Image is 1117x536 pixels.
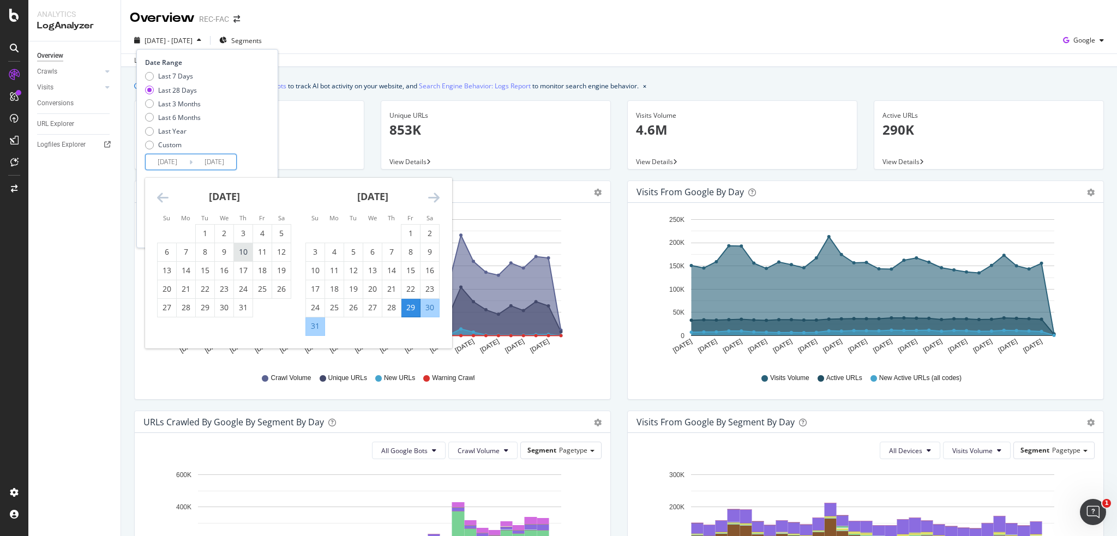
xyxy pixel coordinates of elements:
div: 6 [363,246,382,257]
td: Choose Saturday, July 19, 2025 as your check-in date. It’s available. [272,261,291,280]
td: Choose Wednesday, July 2, 2025 as your check-in date. It’s available. [215,224,234,243]
td: Choose Monday, July 14, 2025 as your check-in date. It’s available. [177,261,196,280]
div: 4 [253,228,272,239]
td: Choose Monday, July 28, 2025 as your check-in date. It’s available. [177,298,196,317]
td: Choose Saturday, July 26, 2025 as your check-in date. It’s available. [272,280,291,298]
td: Choose Friday, August 22, 2025 as your check-in date. It’s available. [401,280,421,298]
div: 17 [306,284,325,294]
a: Visits [37,82,102,93]
span: New URLs [384,374,415,383]
td: Choose Thursday, August 21, 2025 as your check-in date. It’s available. [382,280,401,298]
small: Sa [278,214,285,222]
div: 21 [382,284,401,294]
text: [DATE] [454,338,476,354]
text: 200K [669,239,684,247]
div: Overview [130,9,195,27]
td: Choose Tuesday, July 15, 2025 as your check-in date. It’s available. [196,261,215,280]
td: Choose Wednesday, July 16, 2025 as your check-in date. It’s available. [215,261,234,280]
div: 24 [234,284,253,294]
td: Choose Sunday, August 24, 2025 as your check-in date. It’s available. [306,298,325,317]
td: Choose Sunday, August 3, 2025 as your check-in date. It’s available. [306,243,325,261]
div: Conversions [37,98,74,109]
td: Choose Tuesday, August 5, 2025 as your check-in date. It’s available. [344,243,363,261]
text: 250K [669,216,684,224]
div: 22 [401,284,420,294]
td: Choose Sunday, August 17, 2025 as your check-in date. It’s available. [306,280,325,298]
div: 2 [421,228,439,239]
small: Mo [181,214,190,222]
td: Choose Sunday, August 10, 2025 as your check-in date. It’s available. [306,261,325,280]
div: Last 7 Days [145,71,201,81]
td: Choose Thursday, August 7, 2025 as your check-in date. It’s available. [382,243,401,261]
span: Visits Volume [952,446,993,455]
small: We [368,214,377,222]
div: 8 [196,246,214,257]
text: 0 [681,332,684,340]
td: Choose Tuesday, July 8, 2025 as your check-in date. It’s available. [196,243,215,261]
small: Fr [259,214,265,222]
td: Choose Tuesday, July 1, 2025 as your check-in date. It’s available. [196,224,215,243]
text: 600K [176,471,191,479]
div: Crawls [37,66,57,77]
div: Visits from Google By Segment By Day [636,417,795,427]
div: 10 [234,246,253,257]
span: 1 [1102,499,1111,508]
span: New Active URLs (all codes) [879,374,962,383]
div: 19 [272,265,291,276]
text: [DATE] [529,338,550,354]
span: Unique URLs [328,374,367,383]
a: URL Explorer [37,118,113,130]
div: 29 [401,302,420,313]
svg: A chart. [636,212,1091,363]
td: Choose Saturday, August 23, 2025 as your check-in date. It’s available. [421,280,440,298]
div: URLs Crawled by Google By Segment By Day [143,417,324,427]
div: 26 [272,284,291,294]
div: 3 [234,228,253,239]
td: Choose Tuesday, August 12, 2025 as your check-in date. It’s available. [344,261,363,280]
small: Sa [427,214,433,222]
small: Mo [329,214,339,222]
div: 13 [158,265,176,276]
td: Selected. Sunday, August 31, 2025 [306,317,325,335]
div: Active URLs [882,111,1095,121]
td: Choose Tuesday, August 26, 2025 as your check-in date. It’s available. [344,298,363,317]
div: Last update [134,56,194,65]
svg: A chart. [143,212,598,363]
small: Tu [350,214,357,222]
div: gear [1087,419,1095,426]
div: LogAnalyzer [37,20,112,32]
td: Choose Friday, July 18, 2025 as your check-in date. It’s available. [253,261,272,280]
button: [DATE] - [DATE] [130,32,206,49]
div: 29 [196,302,214,313]
strong: [DATE] [357,190,388,203]
div: 9 [421,246,439,257]
div: 8 [401,246,420,257]
text: 300K [669,471,684,479]
div: gear [1087,189,1095,196]
td: Choose Thursday, July 3, 2025 as your check-in date. It’s available. [234,224,253,243]
div: 31 [306,321,325,332]
input: End Date [193,154,236,170]
text: [DATE] [747,338,768,354]
small: Fr [407,214,413,222]
div: 5 [344,246,363,257]
div: Move forward to switch to the next month. [428,191,440,204]
td: Choose Friday, August 15, 2025 as your check-in date. It’s available. [401,261,421,280]
div: info banner [134,80,1104,92]
text: [DATE] [897,338,918,354]
div: 24 [306,302,325,313]
td: Choose Monday, August 25, 2025 as your check-in date. It’s available. [325,298,344,317]
td: Choose Thursday, August 14, 2025 as your check-in date. It’s available. [382,261,401,280]
a: Conversions [37,98,113,109]
div: 12 [272,246,291,257]
div: 30 [421,302,439,313]
td: Choose Thursday, July 24, 2025 as your check-in date. It’s available. [234,280,253,298]
span: Google [1073,35,1095,45]
span: Crawl Volume [458,446,500,455]
button: All Devices [880,442,940,459]
small: Tu [201,214,208,222]
div: 12 [344,265,363,276]
div: 17 [234,265,253,276]
text: [DATE] [722,338,743,354]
